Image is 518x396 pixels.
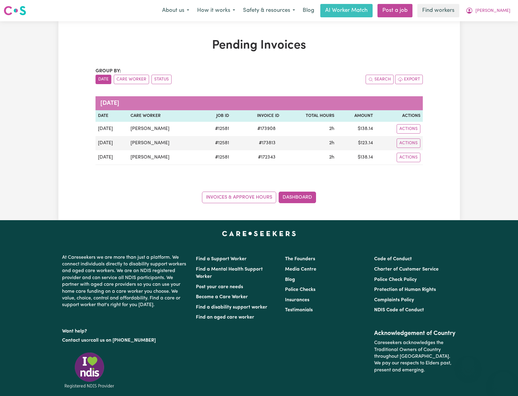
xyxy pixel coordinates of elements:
a: Complaints Policy [374,298,414,302]
td: # 12581 [200,122,231,136]
button: Search [366,75,394,84]
span: 2 hours [329,141,334,145]
button: sort invoices by care worker [114,75,149,84]
iframe: Button to launch messaging window [494,372,513,391]
a: Police Check Policy [374,277,417,282]
a: Media Centre [285,267,316,272]
th: Date [96,110,128,122]
a: NDIS Code of Conduct [374,308,424,312]
td: $ 138.14 [337,122,375,136]
a: Find workers [417,4,459,17]
button: About us [158,4,193,17]
button: My Account [462,4,514,17]
span: 2 hours [329,155,334,160]
a: Insurances [285,298,309,302]
a: Become a Care Worker [196,295,248,299]
td: [PERSON_NAME] [128,150,200,165]
span: [PERSON_NAME] [475,8,510,14]
a: Find a Mental Health Support Worker [196,267,263,279]
a: AI Worker Match [320,4,373,17]
a: The Founders [285,257,315,261]
td: [DATE] [96,150,128,165]
h2: Acknowledgement of Country [374,330,456,337]
th: Actions [375,110,422,122]
a: call us on [PHONE_NUMBER] [91,338,156,343]
p: Careseekers acknowledges the Traditional Owners of Country throughout [GEOGRAPHIC_DATA]. We pay o... [374,337,456,376]
span: 2 hours [329,126,334,131]
p: Want help? [62,326,189,335]
a: Careseekers home page [222,231,296,236]
a: Contact us [62,338,86,343]
span: # 173908 [254,125,279,132]
a: Find an aged care worker [196,315,254,320]
td: [PERSON_NAME] [128,136,200,150]
iframe: Close message [462,357,474,369]
td: $ 138.14 [337,150,375,165]
button: Safety & resources [239,4,299,17]
a: Find a Support Worker [196,257,247,261]
p: At Careseekers we are more than just a platform. We connect individuals directly to disability su... [62,252,189,311]
th: Invoice ID [231,110,282,122]
a: Dashboard [279,192,316,203]
h1: Pending Invoices [96,38,423,53]
a: Police Checks [285,287,315,292]
button: How it works [193,4,239,17]
button: Export [395,75,423,84]
caption: [DATE] [96,96,423,110]
a: Blog [285,277,295,282]
button: sort invoices by date [96,75,111,84]
p: or [62,335,189,346]
img: Careseekers logo [4,5,26,16]
a: Invoices & Approve Hours [202,192,276,203]
td: [DATE] [96,136,128,150]
span: Group by: [96,69,121,73]
th: Job ID [200,110,231,122]
th: Amount [337,110,375,122]
a: Code of Conduct [374,257,412,261]
a: Careseekers logo [4,4,26,18]
span: # 172343 [254,154,279,161]
td: [PERSON_NAME] [128,122,200,136]
a: Blog [299,4,318,17]
th: Care Worker [128,110,200,122]
button: Actions [397,153,420,162]
td: $ 123.14 [337,136,375,150]
th: Total Hours [282,110,337,122]
button: Actions [397,138,420,148]
a: Post your care needs [196,285,243,289]
a: Post a job [377,4,412,17]
a: Charter of Customer Service [374,267,439,272]
td: # 12581 [200,136,231,150]
a: Find a disability support worker [196,305,267,310]
button: sort invoices by paid status [151,75,172,84]
td: # 12581 [200,150,231,165]
td: [DATE] [96,122,128,136]
a: Testimonials [285,308,313,312]
img: Registered NDIS provider [62,351,117,389]
a: Protection of Human Rights [374,287,436,292]
button: Actions [397,124,420,134]
span: # 173813 [255,139,279,147]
